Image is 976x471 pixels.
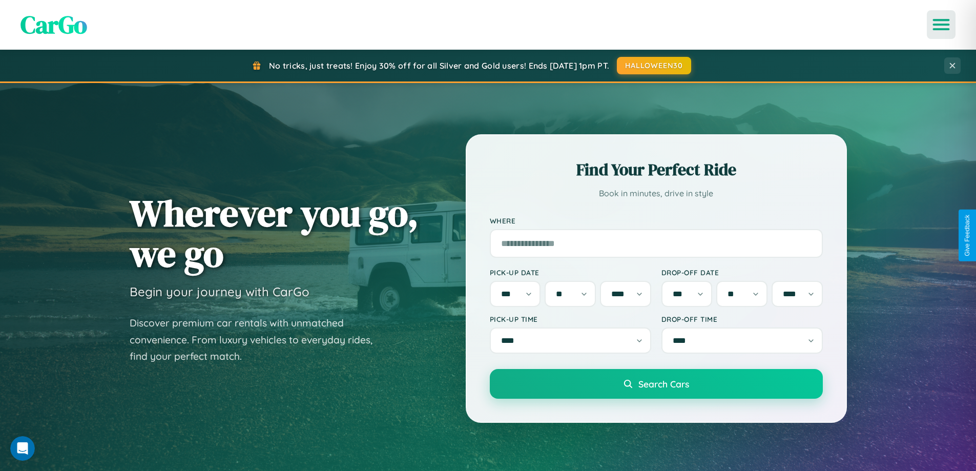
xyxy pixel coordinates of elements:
[661,315,823,323] label: Drop-off Time
[130,284,309,299] h3: Begin your journey with CarGo
[490,158,823,181] h2: Find Your Perfect Ride
[130,193,419,274] h1: Wherever you go, we go
[638,378,689,390] span: Search Cars
[130,315,386,365] p: Discover premium car rentals with unmatched convenience. From luxury vehicles to everyday rides, ...
[927,10,956,39] button: Open menu
[269,60,609,71] span: No tricks, just treats! Enjoy 30% off for all Silver and Gold users! Ends [DATE] 1pm PT.
[10,436,35,461] iframe: Intercom live chat
[490,186,823,201] p: Book in minutes, drive in style
[661,268,823,277] label: Drop-off Date
[20,8,87,42] span: CarGo
[490,268,651,277] label: Pick-up Date
[617,57,691,74] button: HALLOWEEN30
[490,315,651,323] label: Pick-up Time
[490,216,823,225] label: Where
[490,369,823,399] button: Search Cars
[964,215,971,256] div: Give Feedback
